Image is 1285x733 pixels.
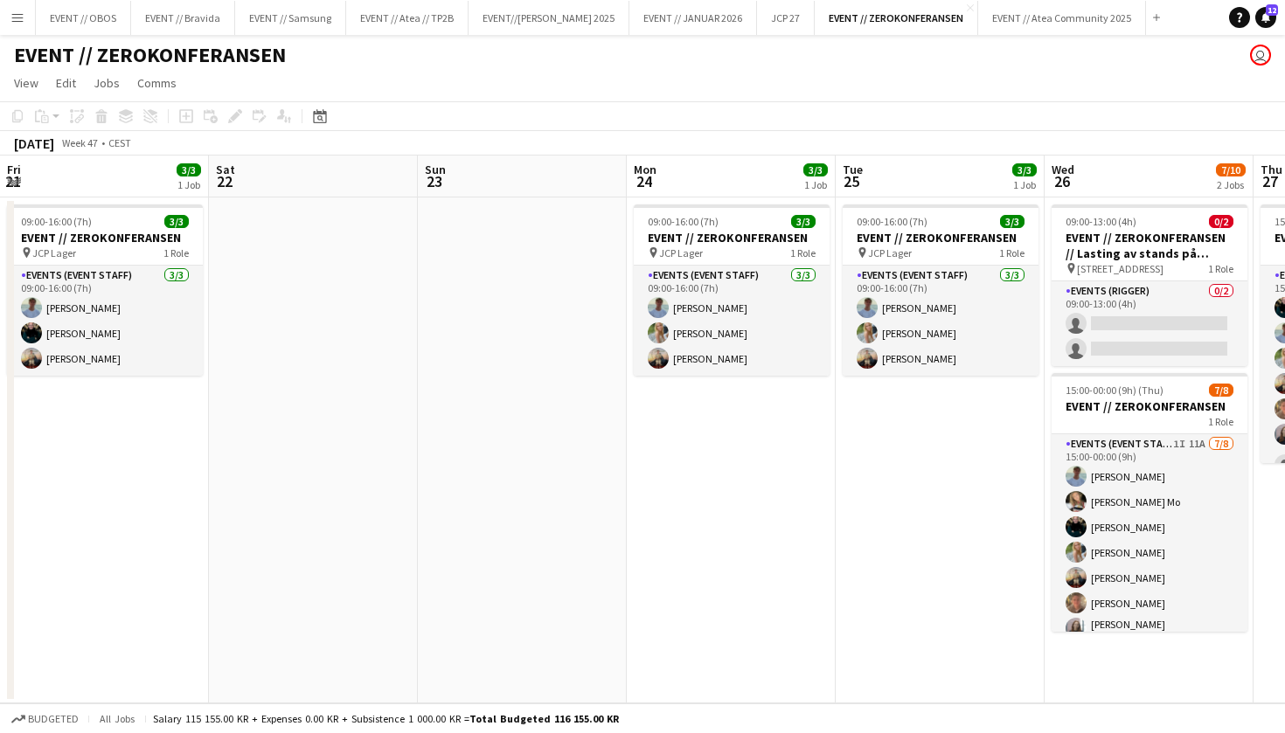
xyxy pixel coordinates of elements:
h3: EVENT // ZEROKONFERANSEN [843,230,1038,245]
h1: EVENT // ZEROKONFERANSEN [14,42,286,68]
span: 3/3 [177,163,201,176]
app-job-card: 15:00-00:00 (9h) (Thu)7/8EVENT // ZEROKONFERANSEN1 RoleEvents (Event Staff)1I11A7/815:00-00:00 (9... [1052,373,1247,632]
span: Week 47 [58,136,101,149]
span: Sun [425,162,446,177]
span: 23 [422,171,446,191]
app-job-card: 09:00-16:00 (7h)3/3EVENT // ZEROKONFERANSEN JCP Lager1 RoleEvents (Event Staff)3/309:00-16:00 (7h... [634,204,830,376]
span: Total Budgeted 116 155.00 KR [469,712,619,725]
span: JCP Lager [868,246,912,259]
app-card-role: Events (Event Staff)1I11A7/815:00-00:00 (9h)[PERSON_NAME][PERSON_NAME] Mo[PERSON_NAME][PERSON_NAM... [1052,434,1247,676]
span: Tue [843,162,863,177]
span: View [14,75,38,91]
app-job-card: 09:00-16:00 (7h)3/3EVENT // ZEROKONFERANSEN JCP Lager1 RoleEvents (Event Staff)3/309:00-16:00 (7h... [7,204,203,376]
span: Thu [1261,162,1282,177]
span: 25 [840,171,863,191]
span: 09:00-16:00 (7h) [648,215,719,228]
app-card-role: Events (Event Staff)3/309:00-16:00 (7h)[PERSON_NAME][PERSON_NAME][PERSON_NAME] [634,266,830,376]
div: Salary 115 155.00 KR + Expenses 0.00 KR + Subsistence 1 000.00 KR = [153,712,619,725]
span: 3/3 [1012,163,1037,176]
span: 3/3 [164,215,189,228]
span: All jobs [96,712,138,725]
span: 1 Role [1208,262,1233,275]
div: 1 Job [1013,178,1036,191]
span: 7/8 [1209,384,1233,397]
span: 27 [1258,171,1282,191]
span: 09:00-16:00 (7h) [857,215,927,228]
span: Jobs [94,75,120,91]
app-job-card: 09:00-13:00 (4h)0/2EVENT // ZEROKONFERANSEN // Lasting av stands på lastebil [STREET_ADDRESS]1 Ro... [1052,204,1247,366]
button: EVENT // Samsung [235,1,346,35]
app-job-card: 09:00-16:00 (7h)3/3EVENT // ZEROKONFERANSEN JCP Lager1 RoleEvents (Event Staff)3/309:00-16:00 (7h... [843,204,1038,376]
a: Comms [130,72,184,94]
span: JCP Lager [659,246,703,259]
span: 09:00-13:00 (4h) [1066,215,1136,228]
span: JCP Lager [32,246,76,259]
h3: EVENT // ZEROKONFERANSEN [634,230,830,245]
h3: EVENT // ZEROKONFERANSEN [1052,398,1247,414]
button: EVENT // Atea // TP2B [346,1,469,35]
button: Budgeted [9,709,81,729]
span: Wed [1052,162,1074,177]
span: Sat [216,162,235,177]
span: 0/2 [1209,215,1233,228]
span: 1 Role [999,246,1025,259]
button: EVENT // OBOS [36,1,131,35]
span: 1 Role [790,246,816,259]
div: 2 Jobs [1217,178,1245,191]
app-card-role: Events (Event Staff)3/309:00-16:00 (7h)[PERSON_NAME][PERSON_NAME][PERSON_NAME] [7,266,203,376]
a: View [7,72,45,94]
span: Mon [634,162,656,177]
button: EVENT // Atea Community 2025 [978,1,1146,35]
h3: EVENT // ZEROKONFERANSEN [7,230,203,245]
a: Jobs [87,72,127,94]
span: 7/10 [1216,163,1246,176]
div: 1 Job [804,178,827,191]
span: 3/3 [791,215,816,228]
span: 09:00-16:00 (7h) [21,215,92,228]
app-card-role: Events (Rigger)0/209:00-13:00 (4h) [1052,281,1247,366]
span: [STREET_ADDRESS] [1077,262,1163,275]
span: Edit [56,75,76,91]
span: 1 Role [1208,415,1233,428]
span: 26 [1049,171,1074,191]
span: Comms [137,75,177,91]
div: CEST [108,136,131,149]
span: Budgeted [28,713,79,725]
button: EVENT // JANUAR 2026 [629,1,757,35]
app-user-avatar: Johanne Holmedahl [1250,45,1271,66]
app-card-role: Events (Event Staff)3/309:00-16:00 (7h)[PERSON_NAME][PERSON_NAME][PERSON_NAME] [843,266,1038,376]
div: 1 Job [177,178,200,191]
span: 12 [1266,4,1278,16]
div: [DATE] [14,135,54,152]
span: 15:00-00:00 (9h) (Thu) [1066,384,1163,397]
span: 1 Role [163,246,189,259]
h3: EVENT // ZEROKONFERANSEN // Lasting av stands på lastebil [1052,230,1247,261]
a: Edit [49,72,83,94]
span: 22 [213,171,235,191]
span: 3/3 [1000,215,1025,228]
span: 3/3 [803,163,828,176]
a: 12 [1255,7,1276,28]
span: 21 [4,171,21,191]
span: 24 [631,171,656,191]
button: EVENT // ZEROKONFERANSEN [815,1,978,35]
button: EVENT//[PERSON_NAME] 2025 [469,1,629,35]
button: EVENT // Bravida [131,1,235,35]
span: Fri [7,162,21,177]
button: JCP 27 [757,1,815,35]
